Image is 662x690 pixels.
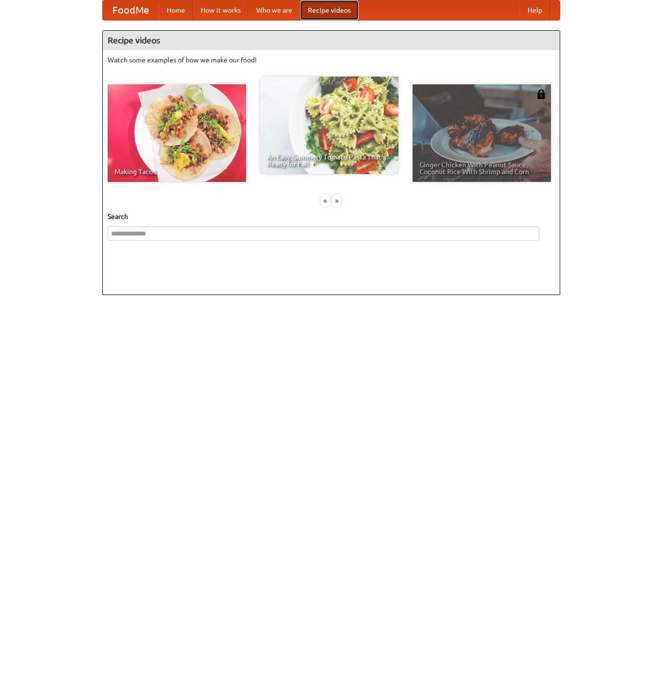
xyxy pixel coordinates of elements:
h5: Search [108,212,555,221]
a: An Easy, Summery Tomato Pasta That's Ready for Fall [260,77,398,174]
a: Who we are [248,0,300,20]
p: Watch some examples of how we make our food! [108,55,555,65]
a: Home [159,0,193,20]
a: Help [520,0,550,20]
div: » [332,195,341,207]
a: Recipe videos [300,0,359,20]
a: How it works [193,0,248,20]
h4: Recipe videos [103,31,560,50]
img: 483408.png [536,89,546,99]
a: FoodMe [103,0,159,20]
span: Making Tacos [114,168,239,175]
span: An Easy, Summery Tomato Pasta That's Ready for Fall [267,154,392,167]
a: Making Tacos [108,84,246,182]
div: « [321,195,330,207]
